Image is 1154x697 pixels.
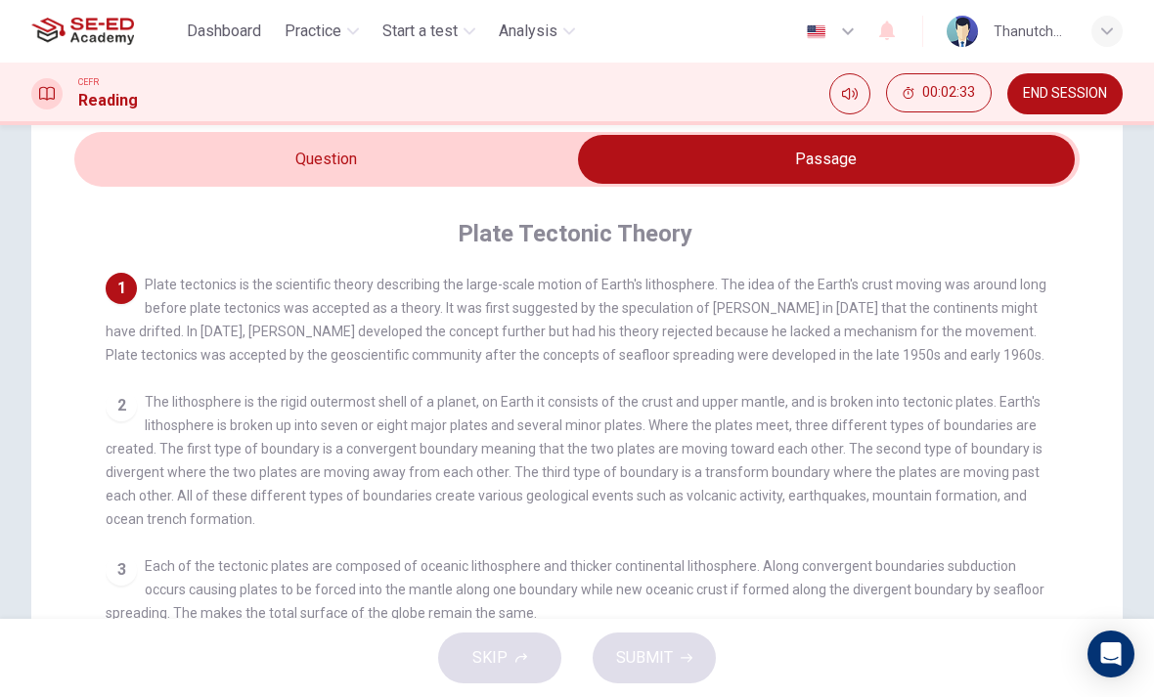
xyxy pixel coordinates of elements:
[922,85,975,101] span: 00:02:33
[382,20,458,43] span: Start a test
[375,14,483,49] button: Start a test
[179,14,269,49] button: Dashboard
[886,73,992,114] div: Hide
[947,16,978,47] img: Profile picture
[829,73,870,114] div: Mute
[886,73,992,112] button: 00:02:33
[491,14,583,49] button: Analysis
[78,89,138,112] h1: Reading
[106,390,137,421] div: 2
[1087,631,1134,677] div: Open Intercom Messenger
[106,273,137,304] div: 1
[106,554,137,586] div: 3
[106,277,1046,363] span: Plate tectonics is the scientific theory describing the large-scale motion of Earth's lithosphere...
[187,20,261,43] span: Dashboard
[78,75,99,89] span: CEFR
[31,12,179,51] a: SE-ED Academy logo
[106,558,1044,621] span: Each of the tectonic plates are composed of oceanic lithosphere and thicker continental lithosphe...
[499,20,557,43] span: Analysis
[804,24,828,39] img: en
[277,14,367,49] button: Practice
[1007,73,1123,114] button: END SESSION
[1023,86,1107,102] span: END SESSION
[285,20,341,43] span: Practice
[106,394,1043,527] span: The lithosphere is the rigid outermost shell of a planet, on Earth it consists of the crust and u...
[31,12,134,51] img: SE-ED Academy logo
[994,20,1068,43] div: Thanutchaphon Butdee
[458,218,692,249] h4: Plate Tectonic Theory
